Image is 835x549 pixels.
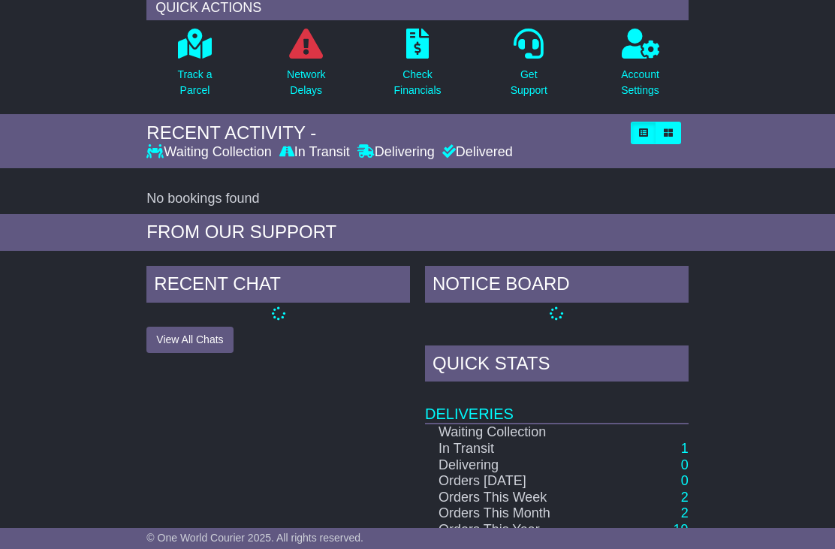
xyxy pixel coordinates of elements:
[354,144,439,161] div: Delivering
[146,122,622,144] div: RECENT ACTIVITY -
[146,327,233,353] button: View All Chats
[176,28,213,107] a: Track aParcel
[425,385,689,424] td: Deliveries
[393,28,442,107] a: CheckFinancials
[177,67,212,98] p: Track a Parcel
[425,345,689,386] div: Quick Stats
[393,67,441,98] p: Check Financials
[146,222,688,243] div: FROM OUR SUPPORT
[681,490,689,505] a: 2
[425,457,585,474] td: Delivering
[681,441,689,456] a: 1
[146,191,688,207] div: No bookings found
[620,28,660,107] a: AccountSettings
[425,522,585,538] td: Orders This Year
[681,505,689,520] a: 2
[425,266,689,306] div: NOTICE BOARD
[681,473,689,488] a: 0
[146,266,410,306] div: RECENT CHAT
[425,424,585,441] td: Waiting Collection
[425,473,585,490] td: Orders [DATE]
[425,490,585,506] td: Orders This Week
[681,457,689,472] a: 0
[439,144,513,161] div: Delivered
[425,505,585,522] td: Orders This Month
[511,67,547,98] p: Get Support
[276,144,354,161] div: In Transit
[286,28,326,107] a: NetworkDelays
[287,67,325,98] p: Network Delays
[674,522,689,537] a: 19
[621,67,659,98] p: Account Settings
[146,144,275,161] div: Waiting Collection
[425,441,585,457] td: In Transit
[510,28,548,107] a: GetSupport
[146,532,363,544] span: © One World Courier 2025. All rights reserved.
